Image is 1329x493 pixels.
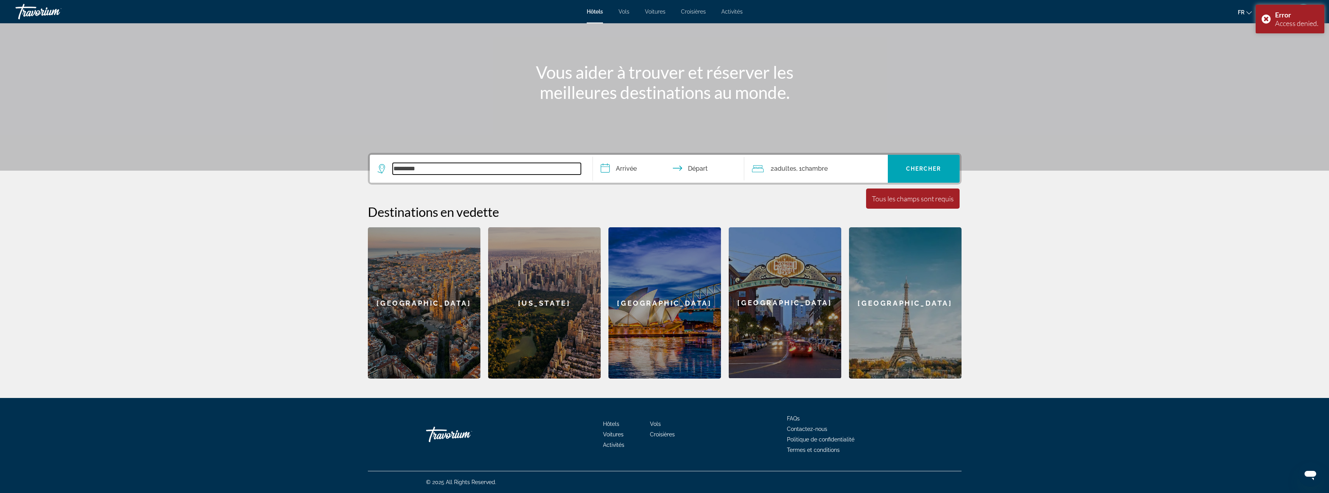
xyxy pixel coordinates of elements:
a: Voitures [645,9,665,15]
a: [GEOGRAPHIC_DATA] [729,227,841,379]
div: Tous les champs sont requis [872,194,954,203]
a: Croisières [650,431,675,438]
button: Chercher [888,155,960,183]
a: [GEOGRAPHIC_DATA] [849,227,962,379]
button: Change language [1238,7,1252,18]
span: , 1 [796,163,828,174]
a: Hôtels [603,421,619,427]
a: Croisières [681,9,706,15]
span: Chambre [802,165,828,172]
a: [GEOGRAPHIC_DATA] [368,227,480,379]
a: Voitures [603,431,624,438]
div: Search widget [370,155,960,183]
a: Hôtels [587,9,603,15]
div: [GEOGRAPHIC_DATA] [729,227,841,378]
div: Access denied. [1275,19,1319,28]
a: Activités [603,442,624,448]
div: Error [1275,10,1319,19]
iframe: Bouton de lancement de la fenêtre de messagerie [1298,462,1323,487]
a: Activités [721,9,743,15]
a: Contactez-nous [787,426,827,432]
a: Politique de confidentialité [787,436,854,443]
span: fr [1238,9,1244,16]
button: Travelers: 2 adults, 0 children [744,155,888,183]
span: Adultes [774,165,796,172]
button: Check in and out dates [593,155,744,183]
a: Vols [650,421,661,427]
a: Termes et conditions [787,447,840,453]
a: [GEOGRAPHIC_DATA] [608,227,721,379]
a: Travorium [426,423,504,446]
a: Vols [619,9,629,15]
button: User Menu [1293,3,1313,20]
a: Travorium [16,2,93,22]
a: [US_STATE] [488,227,601,379]
h2: Destinations en vedette [368,204,962,220]
h1: Vous aider à trouver et réserver les meilleures destinations au monde. [519,62,810,102]
span: 2 [771,163,796,174]
a: FAQs [787,415,800,422]
span: Chercher [906,166,941,172]
span: © 2025 All Rights Reserved. [426,479,496,485]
